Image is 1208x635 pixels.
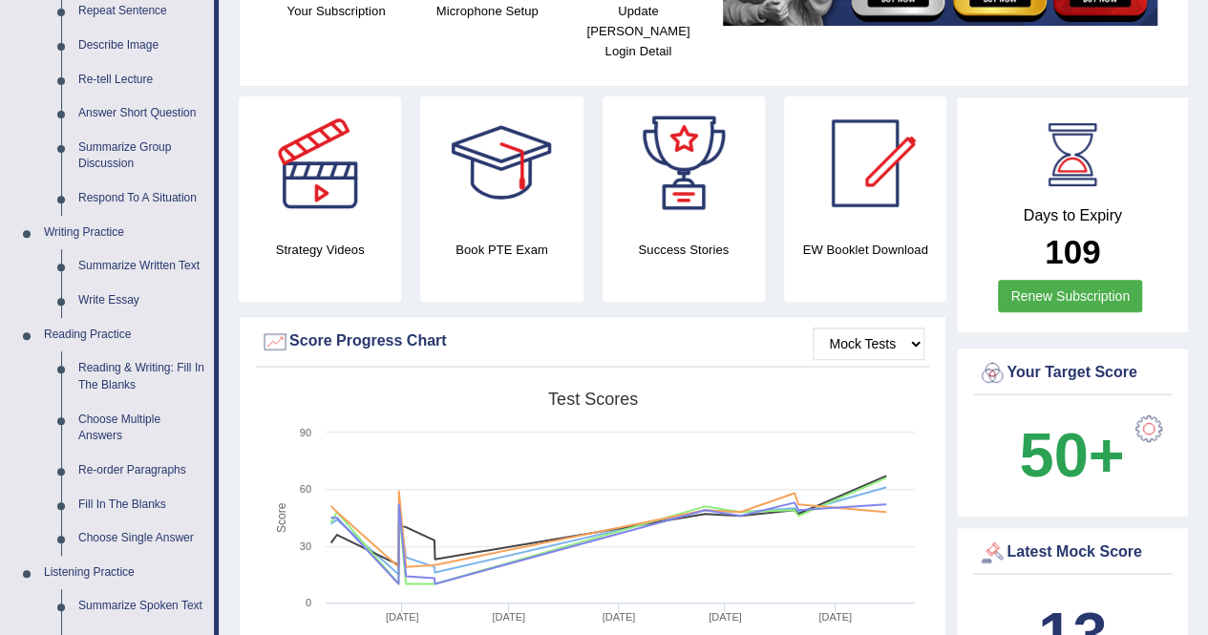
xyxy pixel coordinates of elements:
[70,96,214,131] a: Answer Short Question
[70,284,214,318] a: Write Essay
[70,521,214,556] a: Choose Single Answer
[70,488,214,522] a: Fill In The Blanks
[421,1,553,21] h4: Microphone Setup
[548,390,638,409] tspan: Test scores
[35,318,214,352] a: Reading Practice
[70,181,214,216] a: Respond To A Situation
[603,611,636,623] tspan: [DATE]
[1019,420,1124,490] b: 50+
[572,1,704,61] h4: Update [PERSON_NAME] Login Detail
[275,502,288,533] tspan: Score
[35,216,214,250] a: Writing Practice
[709,611,742,623] tspan: [DATE]
[70,249,214,284] a: Summarize Written Text
[386,611,419,623] tspan: [DATE]
[35,556,214,590] a: Listening Practice
[261,328,924,356] div: Score Progress Chart
[270,1,402,21] h4: Your Subscription
[70,589,214,624] a: Summarize Spoken Text
[306,597,311,608] text: 0
[70,454,214,488] a: Re-order Paragraphs
[300,427,311,438] text: 90
[818,611,852,623] tspan: [DATE]
[978,539,1167,567] div: Latest Mock Score
[420,240,583,260] h4: Book PTE Exam
[978,207,1167,224] h4: Days to Expiry
[70,29,214,63] a: Describe Image
[492,611,525,623] tspan: [DATE]
[70,351,214,402] a: Reading & Writing: Fill In The Blanks
[239,240,401,260] h4: Strategy Videos
[784,240,946,260] h4: EW Booklet Download
[300,540,311,552] text: 30
[70,131,214,181] a: Summarize Group Discussion
[300,483,311,495] text: 60
[998,280,1142,312] a: Renew Subscription
[70,63,214,97] a: Re-tell Lecture
[603,240,765,260] h4: Success Stories
[978,359,1167,388] div: Your Target Score
[70,403,214,454] a: Choose Multiple Answers
[1045,233,1100,270] b: 109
